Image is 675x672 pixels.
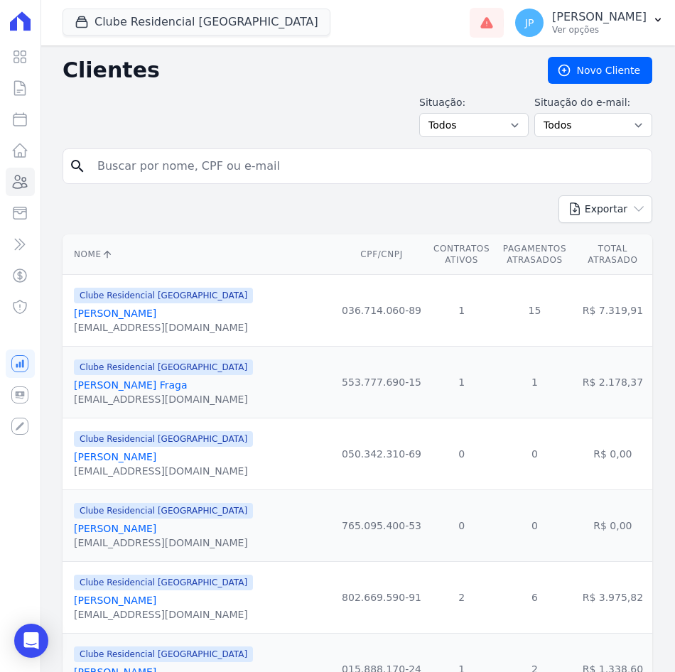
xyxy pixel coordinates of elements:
td: 0 [496,490,573,562]
td: 15 [496,275,573,347]
button: Clube Residencial [GEOGRAPHIC_DATA] [63,9,330,36]
label: Situação do e-mail: [534,95,652,110]
td: 050.342.310-69 [336,418,427,490]
td: 1 [496,347,573,418]
span: Clube Residencial [GEOGRAPHIC_DATA] [74,359,253,375]
a: [PERSON_NAME] [74,451,156,462]
i: search [69,158,86,175]
p: Ver opções [552,24,647,36]
span: Clube Residencial [GEOGRAPHIC_DATA] [74,575,253,590]
th: Nome [63,234,336,275]
td: R$ 0,00 [573,418,652,490]
td: 765.095.400-53 [336,490,427,562]
td: 6 [496,562,573,634]
td: 802.669.590-91 [336,562,427,634]
td: 0 [496,418,573,490]
th: CPF/CNPJ [336,234,427,275]
div: Open Intercom Messenger [14,624,48,658]
div: [EMAIL_ADDRESS][DOMAIN_NAME] [74,392,253,406]
td: 036.714.060-89 [336,275,427,347]
a: [PERSON_NAME] [74,523,156,534]
button: Exportar [558,195,652,223]
span: Clube Residencial [GEOGRAPHIC_DATA] [74,431,253,447]
td: 0 [427,418,496,490]
td: R$ 3.975,82 [573,562,652,634]
th: Pagamentos Atrasados [496,234,573,275]
span: JP [525,18,534,28]
div: [EMAIL_ADDRESS][DOMAIN_NAME] [74,607,253,622]
span: Clube Residencial [GEOGRAPHIC_DATA] [74,503,253,519]
th: Total Atrasado [573,234,652,275]
div: [EMAIL_ADDRESS][DOMAIN_NAME] [74,464,253,478]
td: R$ 0,00 [573,490,652,562]
td: 553.777.690-15 [336,347,427,418]
th: Contratos Ativos [427,234,496,275]
input: Buscar por nome, CPF ou e-mail [89,152,646,180]
div: [EMAIL_ADDRESS][DOMAIN_NAME] [74,320,253,335]
a: [PERSON_NAME] [74,595,156,606]
td: 2 [427,562,496,634]
p: [PERSON_NAME] [552,10,647,24]
a: Novo Cliente [548,57,652,84]
td: R$ 7.319,91 [573,275,652,347]
a: [PERSON_NAME] [74,308,156,319]
td: R$ 2.178,37 [573,347,652,418]
a: [PERSON_NAME] Fraga [74,379,188,391]
span: Clube Residencial [GEOGRAPHIC_DATA] [74,646,253,662]
button: JP [PERSON_NAME] Ver opções [504,3,675,43]
td: 1 [427,275,496,347]
td: 0 [427,490,496,562]
h2: Clientes [63,58,525,83]
label: Situação: [419,95,529,110]
td: 1 [427,347,496,418]
span: Clube Residencial [GEOGRAPHIC_DATA] [74,288,253,303]
div: [EMAIL_ADDRESS][DOMAIN_NAME] [74,536,253,550]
